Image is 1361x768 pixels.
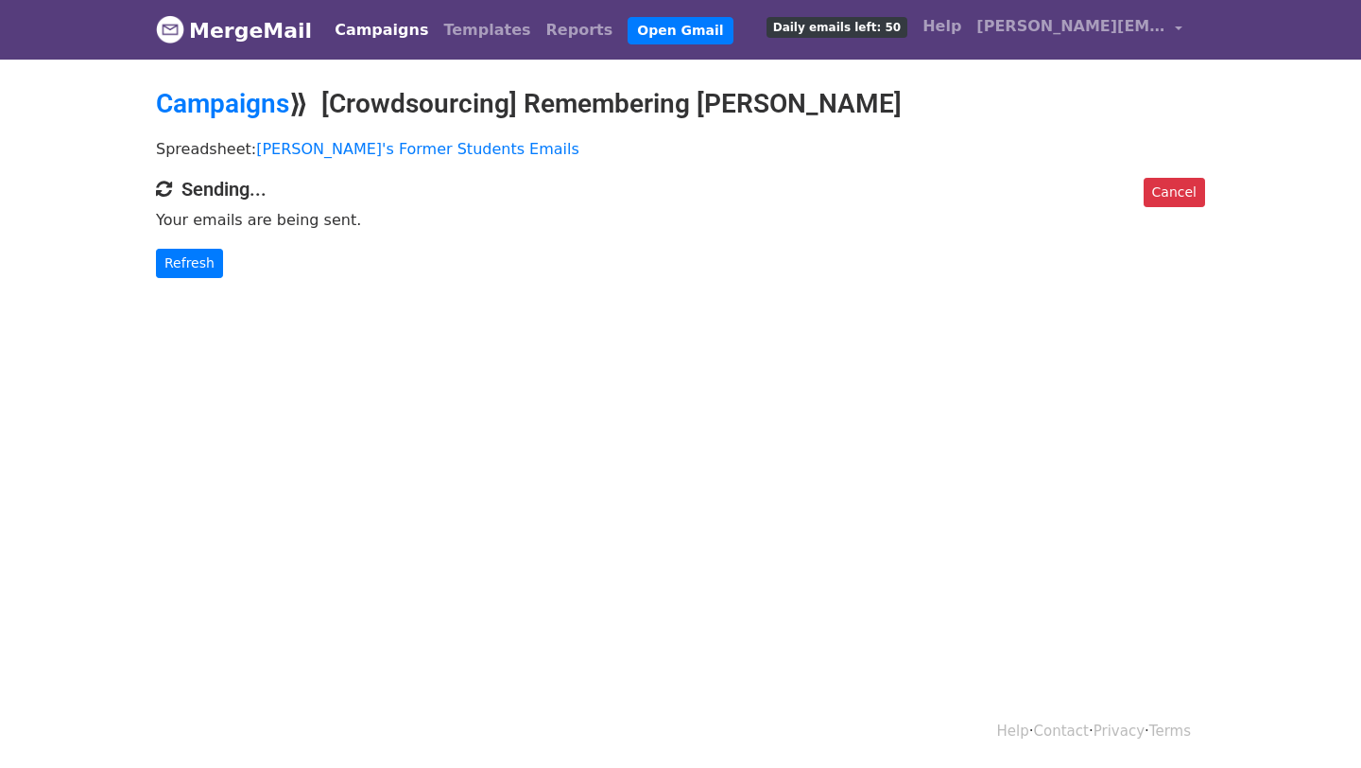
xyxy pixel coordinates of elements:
a: Privacy [1094,723,1145,740]
p: Spreadsheet: [156,139,1205,159]
a: Campaigns [327,11,436,49]
a: MergeMail [156,10,312,50]
span: Daily emails left: 50 [767,17,907,38]
h4: Sending... [156,178,1205,201]
a: Cancel [1144,178,1205,207]
p: Your emails are being sent. [156,210,1205,230]
a: Templates [436,11,538,49]
h2: ⟫ [Crowdsourcing] Remembering [PERSON_NAME] [156,88,1205,120]
a: Terms [1149,723,1191,740]
a: Campaigns [156,88,289,119]
img: MergeMail logo [156,15,184,44]
a: Open Gmail [628,17,732,44]
iframe: Chat Widget [1266,677,1361,768]
a: Help [915,8,969,45]
span: [PERSON_NAME][EMAIL_ADDRESS][DOMAIN_NAME] [976,15,1165,38]
a: Daily emails left: 50 [759,8,915,45]
a: [PERSON_NAME][EMAIL_ADDRESS][DOMAIN_NAME] [969,8,1190,52]
a: Reports [539,11,621,49]
a: Contact [1034,723,1089,740]
a: [PERSON_NAME]'s Former Students Emails [256,140,579,158]
a: Help [997,723,1029,740]
a: Refresh [156,249,223,278]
